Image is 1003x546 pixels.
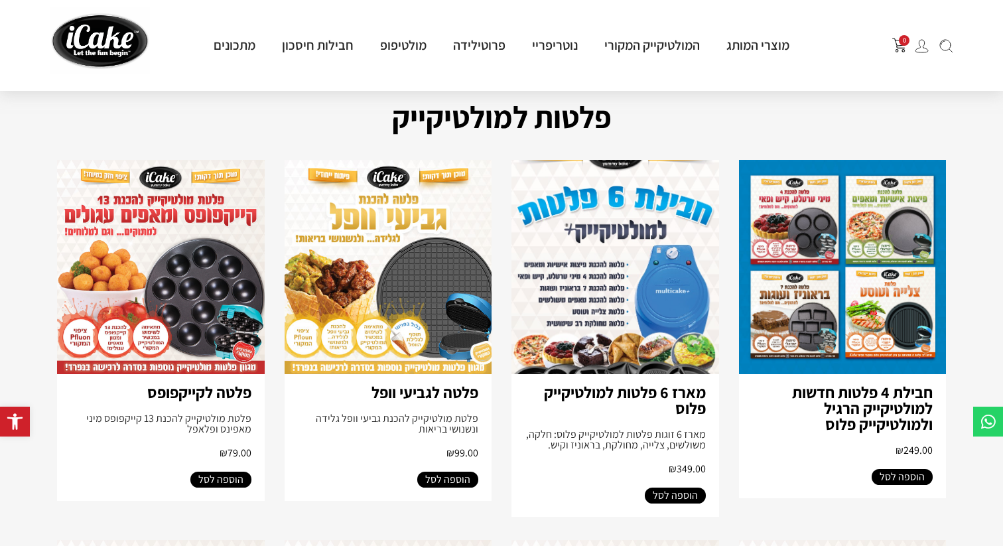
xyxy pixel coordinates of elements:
span: ₪ [669,462,677,476]
a: חבילת 4 פלטות חדשות למולטיקייק הרגיל ולמולטיקייק פלוס [792,381,933,435]
a: מוצרי המותג [713,36,803,54]
span: הוספה לסל [653,488,698,504]
span: 0 [899,35,909,46]
a: פלטה לקייקפופס [147,381,251,403]
a: מולטיפופ [367,36,440,54]
a: הוספה לסל [872,469,933,485]
span: הוספה לסל [198,472,243,488]
a: פלטה לגביעי וופל [371,381,478,403]
h1: פלטות למולטיקייק [50,94,953,140]
a: פרוטילידה [440,36,519,54]
a: נוטריפריי [519,36,591,54]
span: ₪ [446,446,454,460]
div: פלטת מולטיקייק להכנת 13 קייקפופס מיני מאפינס ופלאפל [70,413,251,435]
span: הוספה לסל [425,472,470,488]
a: מתכונים [200,36,269,54]
span: הוספה לסל [880,469,925,485]
div: מארז 6 זוגות פלטות למולטיקייק פלוס: חלקה, משולשים, צלייה, מחולקת, בראוניז וקיש. [525,429,706,450]
a: חבילות חיסכון [269,36,367,54]
a: המולטיקייק המקורי [591,36,713,54]
span: 249.00 [896,443,933,457]
a: הוספה לסל [645,488,706,504]
span: 79.00 [220,446,251,460]
a: הוספה לסל [417,472,478,488]
span: ₪ [220,446,228,460]
button: פתח עגלת קניות צדדית [892,38,907,52]
span: 99.00 [446,446,478,460]
a: מארז 6 פלטות למולטיקייק פלוס [544,381,706,419]
img: shopping-cart.png [892,38,907,52]
span: 349.00 [669,462,706,476]
div: פלטת מולטיקייק להכנת גביעי וופל גלידה ונשנושי בריאות [298,413,479,435]
a: הוספה לסל [190,472,251,488]
span: ₪ [896,443,903,457]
